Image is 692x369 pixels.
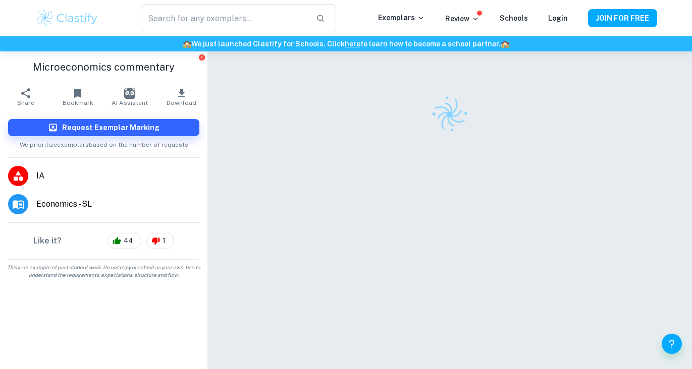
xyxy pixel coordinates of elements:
img: AI Assistant [124,88,135,99]
h6: We just launched Clastify for Schools. Click to learn how to become a school partner. [2,38,690,49]
button: Bookmark [52,83,104,111]
span: 🏫 [183,40,191,48]
button: Download [155,83,207,111]
a: Login [548,14,568,22]
img: Clastify logo [425,90,474,139]
span: 44 [118,236,138,246]
span: Share [17,99,34,106]
h1: Microeconomics commentary [8,59,199,75]
button: AI Assistant [104,83,156,111]
div: 1 [146,233,174,249]
span: 🏫 [501,40,509,48]
span: IA [36,170,199,182]
span: Bookmark [63,99,93,106]
div: 44 [108,233,141,249]
h6: Like it? [33,235,62,247]
input: Search for any exemplars... [141,4,307,32]
img: Clastify logo [35,8,99,28]
p: Exemplars [378,12,425,23]
span: We prioritize exemplars based on the number of requests [20,136,188,149]
a: Schools [500,14,528,22]
span: This is an example of past student work. Do not copy or submit as your own. Use to understand the... [4,264,203,279]
span: AI Assistant [112,99,148,106]
a: here [345,40,360,48]
button: Help and Feedback [662,334,682,354]
button: Report issue [198,53,205,61]
button: Request Exemplar Marking [8,119,199,136]
button: JOIN FOR FREE [588,9,657,27]
h6: Request Exemplar Marking [62,122,159,133]
p: Review [445,13,480,24]
span: Download [167,99,196,106]
span: 1 [157,236,171,246]
span: Economics - SL [36,198,199,210]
